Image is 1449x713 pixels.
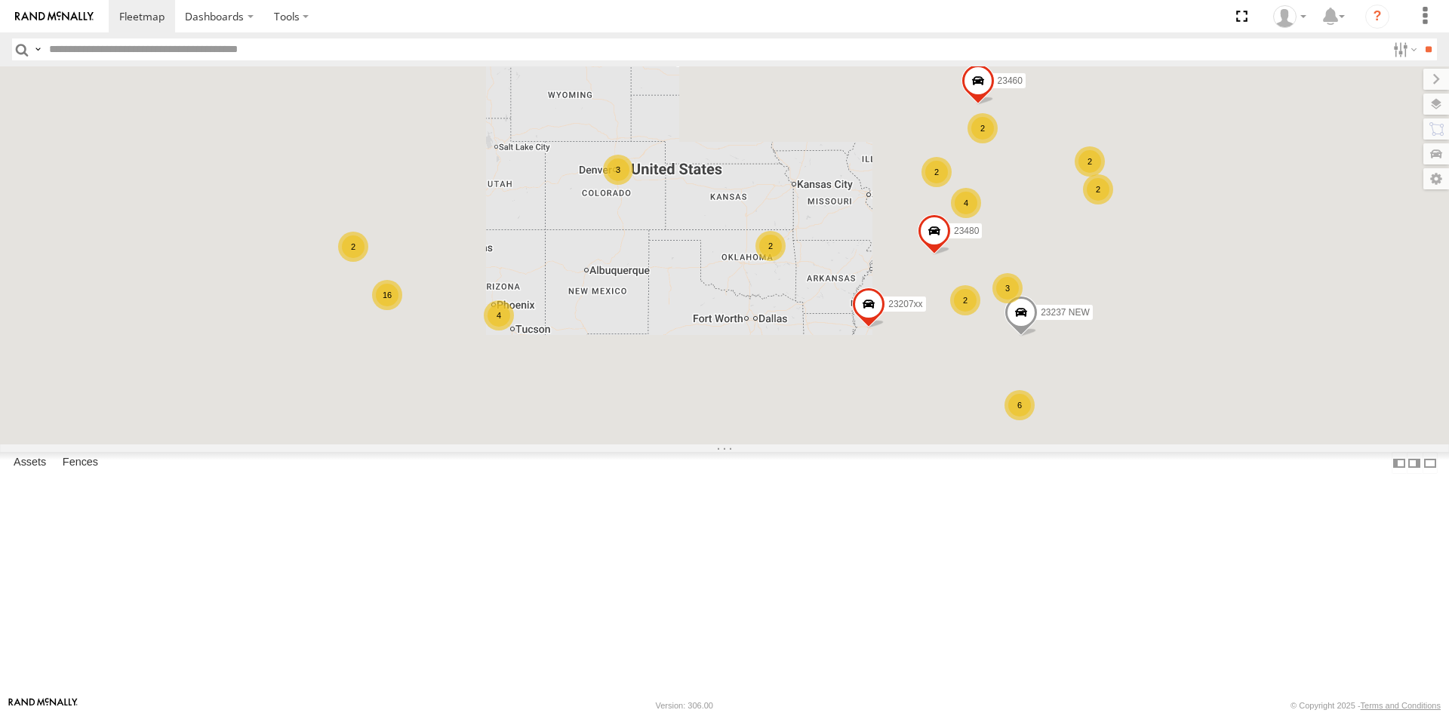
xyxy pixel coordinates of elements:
label: Search Filter Options [1387,38,1420,60]
label: Assets [6,453,54,474]
i: ? [1365,5,1389,29]
div: 2 [968,113,998,143]
div: Version: 306.00 [656,701,713,710]
label: Dock Summary Table to the Left [1392,452,1407,474]
label: Search Query [32,38,44,60]
div: 4 [951,188,981,218]
div: 2 [1083,174,1113,204]
div: 2 [950,285,980,315]
div: 2 [338,232,368,262]
div: 2 [755,231,786,261]
span: 23237 NEW [1041,307,1090,318]
span: 23480 [954,225,979,235]
label: Hide Summary Table [1423,452,1438,474]
span: 23460 [998,75,1023,86]
div: 2 [921,157,952,187]
img: rand-logo.svg [15,11,94,22]
label: Dock Summary Table to the Right [1407,452,1422,474]
div: 6 [1004,390,1035,420]
div: 4 [484,300,514,330]
a: Visit our Website [8,698,78,713]
div: 16 [372,280,402,310]
label: Fences [55,453,106,474]
span: 23207xx [888,299,922,309]
label: Map Settings [1423,168,1449,189]
div: 3 [992,273,1023,303]
div: 3 [603,155,633,185]
div: 2 [1075,146,1105,177]
div: © Copyright 2025 - [1291,701,1441,710]
a: Terms and Conditions [1361,701,1441,710]
div: Sardor Khadjimedov [1268,5,1312,28]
